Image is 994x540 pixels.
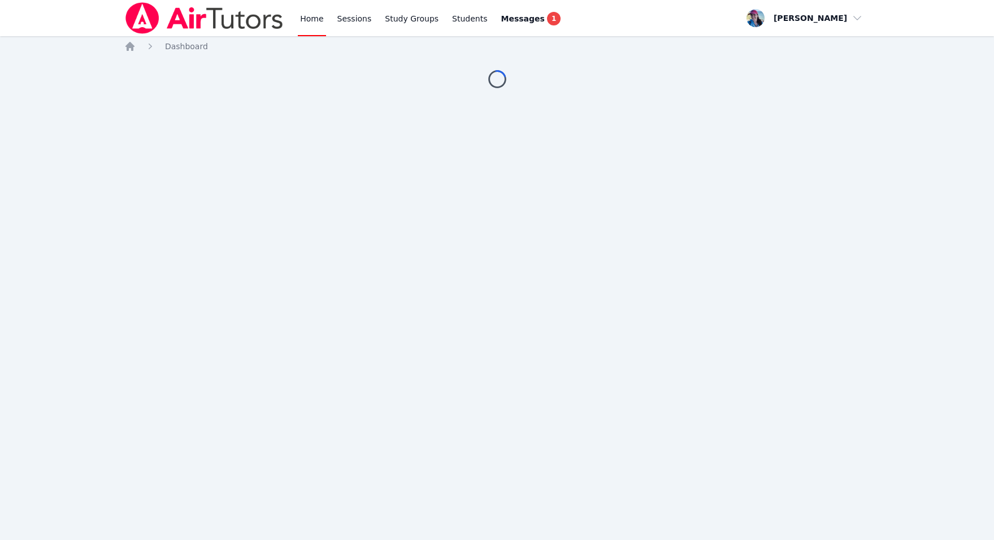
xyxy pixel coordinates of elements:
[165,41,208,52] a: Dashboard
[124,2,284,34] img: Air Tutors
[124,41,870,52] nav: Breadcrumb
[547,12,561,25] span: 1
[165,42,208,51] span: Dashboard
[501,13,545,24] span: Messages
